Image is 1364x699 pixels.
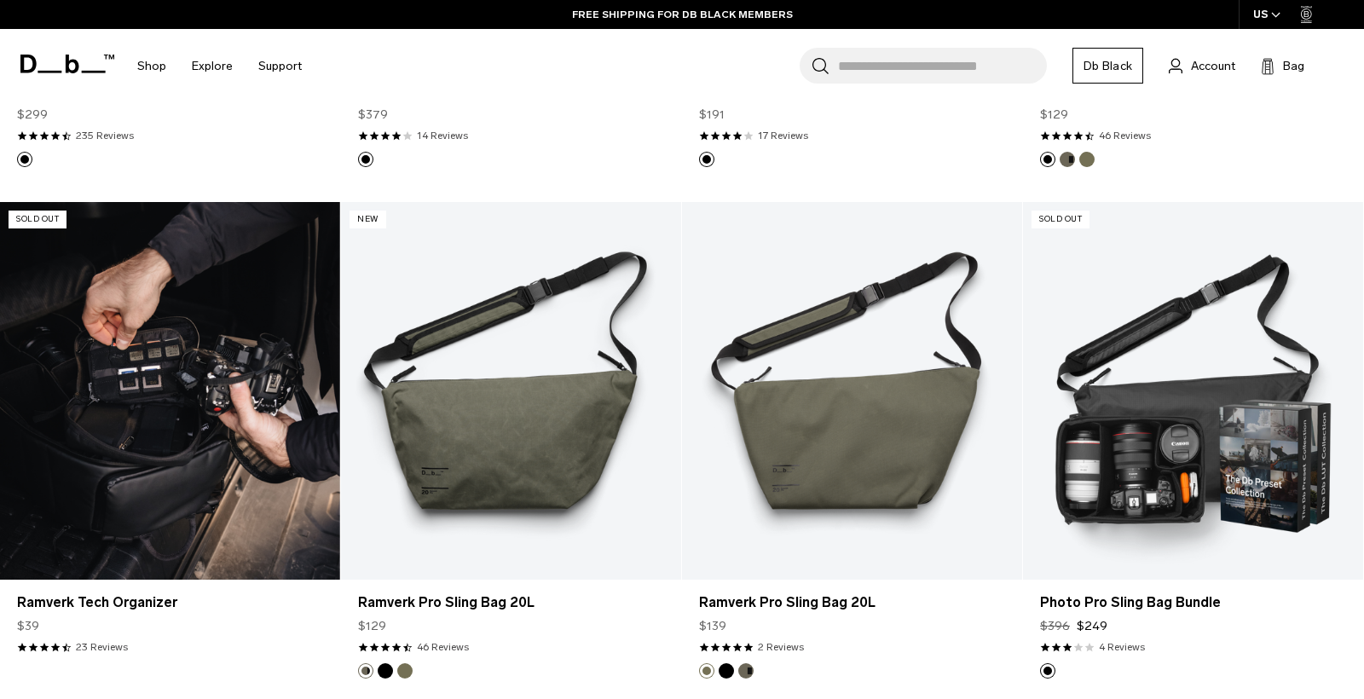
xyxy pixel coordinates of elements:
[699,663,714,679] button: Mash Green
[76,639,128,655] a: 23 reviews
[699,106,725,124] span: $191
[258,36,302,96] a: Support
[1023,202,1363,580] a: Photo Pro Sling Bag Bundle
[1191,57,1235,75] span: Account
[699,592,1005,613] a: Ramverk Pro Sling Bag 20L
[17,106,48,124] span: $299
[758,639,804,655] a: 2 reviews
[350,211,386,228] p: New
[137,36,166,96] a: Shop
[738,663,754,679] button: Forest Green
[358,617,386,635] span: $129
[417,639,469,655] a: 46 reviews
[192,36,233,96] a: Explore
[1040,617,1070,635] s: $396
[358,106,388,124] span: $379
[1032,211,1089,228] p: Sold Out
[358,152,373,167] button: Black Out
[417,128,468,143] a: 14 reviews
[1283,57,1304,75] span: Bag
[397,663,413,679] button: Mash Green
[1099,128,1151,143] a: 46 reviews
[341,202,681,580] a: Ramverk Pro Sling Bag 20L
[17,592,323,613] a: Ramverk Tech Organizer
[699,152,714,167] button: Black Out
[76,128,134,143] a: 235 reviews
[699,617,726,635] span: $139
[1261,55,1304,76] button: Bag
[758,128,808,143] a: 17 reviews
[682,202,1022,580] a: Ramverk Pro Sling Bag 20L
[17,152,32,167] button: Black Out
[572,7,793,22] a: FREE SHIPPING FOR DB BLACK MEMBERS
[1040,663,1055,679] button: Black Out
[1060,152,1075,167] button: Forest Green
[358,663,373,679] button: Forest Green
[1099,639,1145,655] a: 4 reviews
[1040,106,1068,124] span: $129
[1072,48,1143,84] a: Db Black
[1079,152,1095,167] button: Mash Green
[1040,592,1346,613] a: Photo Pro Sling Bag Bundle
[1169,55,1235,76] a: Account
[719,663,734,679] button: Black Out
[358,592,664,613] a: Ramverk Pro Sling Bag 20L
[378,663,393,679] button: Black Out
[9,211,66,228] p: Sold Out
[17,617,39,635] span: $39
[1077,617,1107,635] span: $249
[1040,152,1055,167] button: Black Out
[124,29,315,103] nav: Main Navigation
